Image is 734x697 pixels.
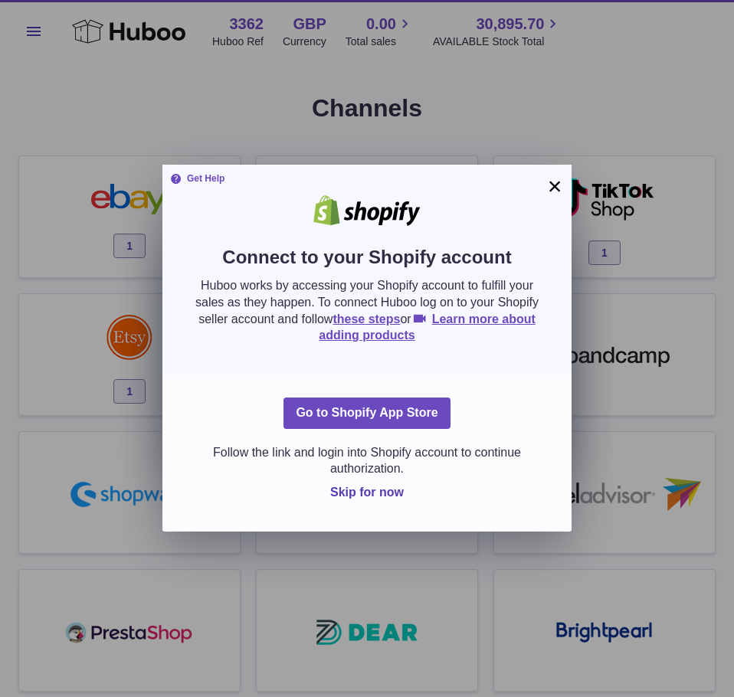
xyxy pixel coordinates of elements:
button: × [546,177,564,195]
h2: Connect to your Shopify account [185,245,549,277]
button: Skip for now [318,477,416,509]
span: Skip for now [330,486,404,499]
a: Go to Shopify App Store [283,398,450,429]
p: Follow the link and login into Shopify account to continue authorization. [185,444,549,477]
p: Huboo works by accessing your Shopify account to fulfill your sales as they happen. To connect Hu... [185,277,549,343]
strong: Get Help [170,172,224,185]
img: shopify.png [302,195,432,226]
a: these steps [333,313,400,326]
a: Learn more about adding products [319,313,535,342]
